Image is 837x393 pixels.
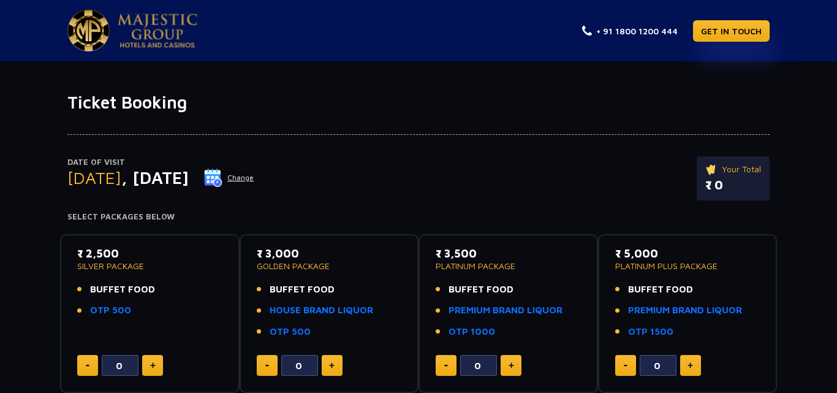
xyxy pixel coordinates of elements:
[693,20,770,42] a: GET IN TOUCH
[705,176,761,194] p: ₹ 0
[449,325,495,339] a: OTP 1000
[257,245,402,262] p: ₹ 3,000
[67,10,110,52] img: Majestic Pride
[615,262,760,270] p: PLATINUM PLUS PACKAGE
[582,25,678,37] a: + 91 1800 1200 444
[270,303,373,318] a: HOUSE BRAND LIQUOR
[436,245,581,262] p: ₹ 3,500
[449,303,562,318] a: PREMIUM BRAND LIQUOR
[257,262,402,270] p: GOLDEN PACKAGE
[687,362,693,368] img: plus
[628,325,673,339] a: OTP 1500
[329,362,335,368] img: plus
[436,262,581,270] p: PLATINUM PACKAGE
[90,283,155,297] span: BUFFET FOOD
[628,303,742,318] a: PREMIUM BRAND LIQUOR
[67,167,121,188] span: [DATE]
[705,162,718,176] img: ticket
[624,365,627,367] img: minus
[150,362,156,368] img: plus
[705,162,761,176] p: Your Total
[77,262,222,270] p: SILVER PACKAGE
[86,365,89,367] img: minus
[77,245,222,262] p: ₹ 2,500
[615,245,760,262] p: ₹ 5,000
[67,156,254,169] p: Date of Visit
[509,362,514,368] img: plus
[265,365,269,367] img: minus
[121,167,189,188] span: , [DATE]
[118,13,197,48] img: Majestic Pride
[270,283,335,297] span: BUFFET FOOD
[444,365,448,367] img: minus
[270,325,311,339] a: OTP 500
[203,168,254,188] button: Change
[628,283,693,297] span: BUFFET FOOD
[90,303,131,318] a: OTP 500
[67,212,770,222] h4: Select Packages Below
[449,283,513,297] span: BUFFET FOOD
[67,92,770,113] h1: Ticket Booking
